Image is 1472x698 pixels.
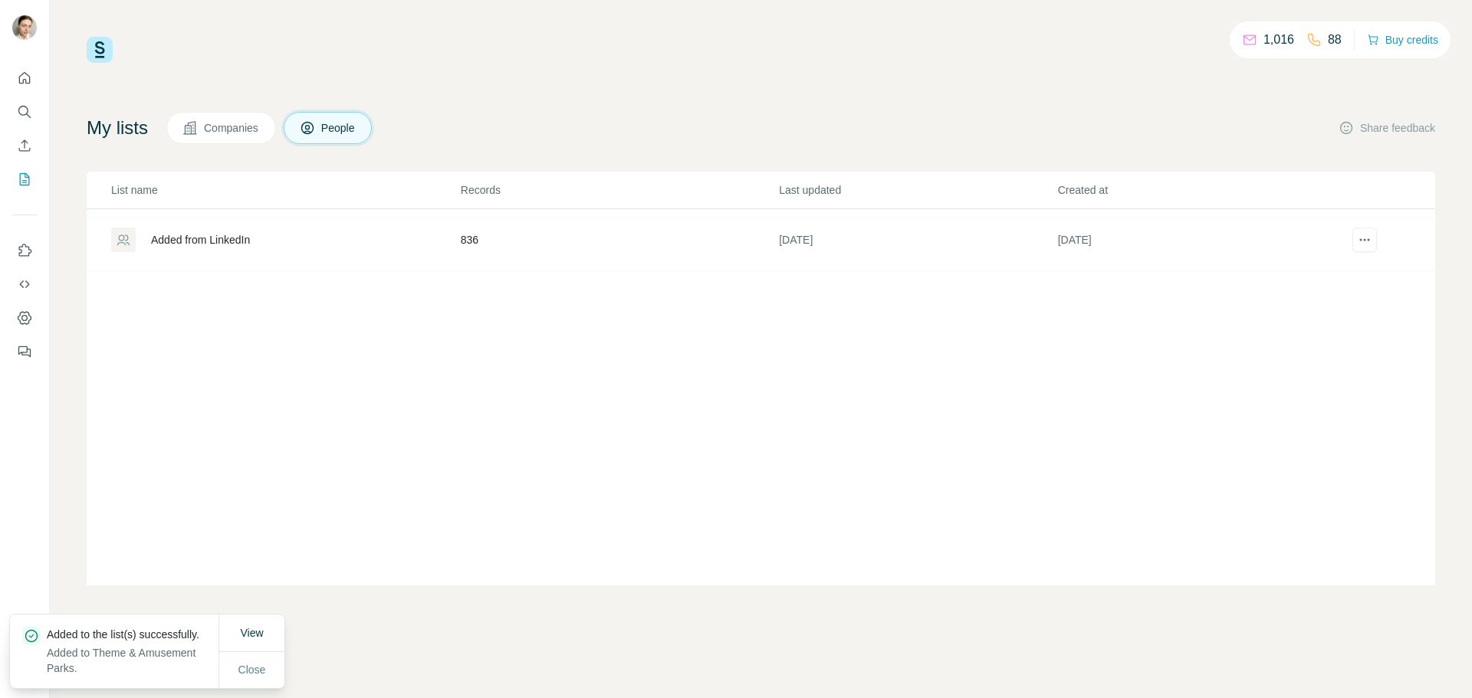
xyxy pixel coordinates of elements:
[12,338,37,365] button: Feedback
[1057,209,1336,271] td: [DATE]
[151,232,250,247] div: Added from LinkedIn
[321,120,356,136] span: People
[47,645,219,676] p: Added to Theme & Amusement Parks.
[12,237,37,264] button: Use Surfe on LinkedIn
[12,64,37,92] button: Quick start
[228,656,277,683] button: Close
[779,182,1056,198] p: Last updated
[1263,31,1294,49] p: 1,016
[461,182,777,198] p: Records
[460,209,778,271] td: 836
[1339,120,1435,136] button: Share feedback
[778,209,1056,271] td: [DATE]
[229,619,274,647] button: View
[12,98,37,126] button: Search
[204,120,260,136] span: Companies
[12,270,37,298] button: Use Surfe API
[1367,29,1438,51] button: Buy credits
[12,132,37,159] button: Enrich CSV
[87,37,113,63] img: Surfe Logo
[12,15,37,40] img: Avatar
[1058,182,1335,198] p: Created at
[87,116,148,140] h4: My lists
[1328,31,1342,49] p: 88
[240,627,263,639] span: View
[47,627,219,642] p: Added to the list(s) successfully.
[111,182,459,198] p: List name
[238,662,266,677] span: Close
[1352,228,1377,252] button: actions
[12,165,37,193] button: My lists
[12,304,37,332] button: Dashboard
